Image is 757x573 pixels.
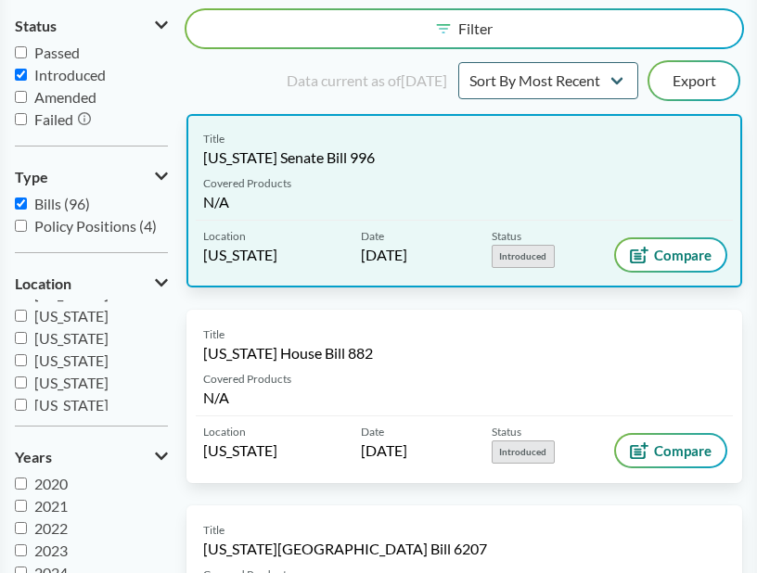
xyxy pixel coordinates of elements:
span: Bills (96) [34,195,90,212]
span: [US_STATE] [34,307,109,325]
input: Bills (96) [15,197,27,210]
span: [US_STATE] House Bill 882 [203,343,373,363]
span: Title [203,522,225,539]
span: [DATE] [361,440,407,461]
input: 2021 [15,500,27,512]
span: 2023 [34,541,68,559]
button: Location [15,268,168,299]
input: [US_STATE] [15,332,27,344]
div: Data current as of [DATE] [287,70,447,92]
button: Years [15,441,168,473]
span: Covered Products [203,175,291,192]
span: [US_STATE] [34,329,109,347]
input: Policy Positions (4) [15,220,27,232]
span: Status [492,228,521,245]
input: Passed [15,46,27,58]
input: [US_STATE] [15,310,27,322]
span: Introduced [34,66,106,83]
span: Covered Products [203,371,291,388]
span: Filter [458,21,493,36]
button: Export [649,62,738,99]
span: Introduced [492,440,555,464]
span: 2020 [34,475,68,492]
span: Compare [654,248,712,262]
span: Title [203,326,225,343]
input: Introduced [15,69,27,81]
span: Location [203,424,246,440]
span: Title [203,131,225,147]
input: 2023 [15,544,27,556]
span: Failed [34,110,73,128]
span: [DATE] [361,245,407,265]
span: Amended [34,88,96,106]
button: Type [15,161,168,193]
span: [US_STATE] [34,396,109,414]
span: [US_STATE] [203,440,277,461]
input: Amended [15,91,27,103]
span: [US_STATE][GEOGRAPHIC_DATA] Bill 6207 [203,539,487,559]
span: Status [492,424,521,440]
button: Compare [616,435,725,466]
span: Policy Positions (4) [34,217,157,235]
span: Type [15,169,48,185]
span: N/A [203,388,229,406]
span: [US_STATE] [34,351,109,369]
button: Filter [186,10,742,47]
span: Status [15,18,57,34]
input: 2022 [15,522,27,534]
span: [US_STATE] [203,245,277,265]
span: 2021 [34,497,68,515]
input: [US_STATE] [15,354,27,366]
span: 2022 [34,519,68,537]
span: N/A [203,193,229,210]
input: [US_STATE] [15,399,27,411]
span: [US_STATE] Senate Bill 996 [203,147,375,168]
button: Compare [616,239,725,271]
span: [US_STATE] [34,374,109,391]
span: Passed [34,44,80,61]
span: Compare [654,443,712,458]
input: [US_STATE] [15,376,27,388]
span: Location [203,228,246,245]
span: Location [15,275,71,292]
span: Date [361,424,384,440]
input: Failed [15,113,27,125]
span: Date [361,228,384,245]
span: Introduced [492,245,555,268]
button: Status [15,10,168,42]
span: Years [15,449,52,465]
input: 2020 [15,477,27,490]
